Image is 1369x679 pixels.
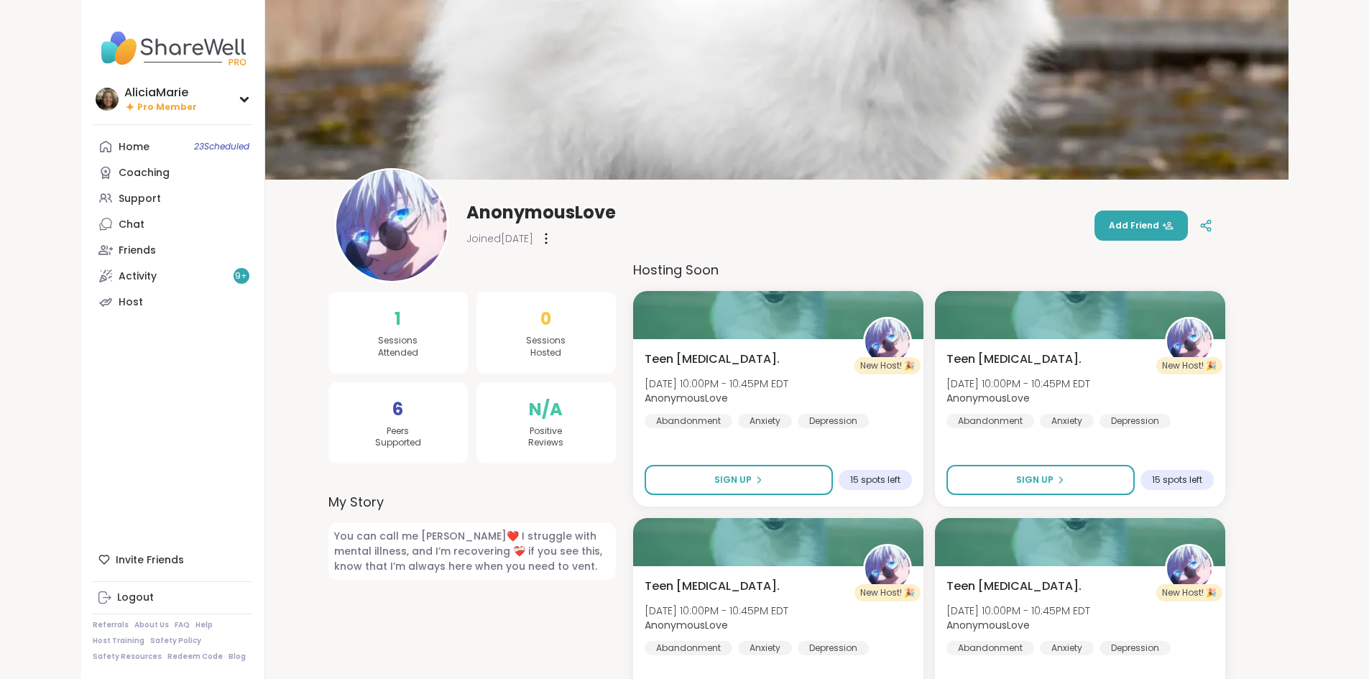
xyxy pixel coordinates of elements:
[645,465,833,495] button: Sign Up
[194,141,249,152] span: 23 Scheduled
[645,414,732,428] div: Abandonment
[93,585,253,611] a: Logout
[1100,641,1171,655] div: Depression
[117,591,154,605] div: Logout
[946,391,1030,405] b: AnonymousLove
[175,620,190,630] a: FAQ
[645,604,788,618] span: [DATE] 10:00PM - 10:45PM EDT
[119,218,144,232] div: Chat
[328,523,616,580] span: You can call me [PERSON_NAME]❤️ I struggle with mental illness, and I’m recovering ❤️‍🩹 if you se...
[540,306,551,332] span: 0
[1167,319,1212,364] img: AnonymousLove
[1094,211,1188,241] button: Add Friend
[93,134,253,160] a: Home23Scheduled
[93,547,253,573] div: Invite Friends
[96,88,119,111] img: AliciaMarie
[93,263,253,289] a: Activity9+
[229,652,246,662] a: Blog
[946,377,1090,391] span: [DATE] 10:00PM - 10:45PM EDT
[137,101,197,114] span: Pro Member
[93,652,162,662] a: Safety Resources
[645,618,728,632] b: AnonymousLove
[93,211,253,237] a: Chat
[124,85,197,101] div: AliciaMarie
[528,425,563,450] span: Positive Reviews
[93,289,253,315] a: Host
[395,306,401,332] span: 1
[645,391,728,405] b: AnonymousLove
[93,160,253,185] a: Coaching
[645,578,780,595] span: Teen [MEDICAL_DATA].
[946,604,1090,618] span: [DATE] 10:00PM - 10:45PM EDT
[119,244,156,258] div: Friends
[336,170,447,281] img: AnonymousLove
[328,492,616,512] label: My Story
[1167,546,1212,591] img: AnonymousLove
[93,620,129,630] a: Referrals
[195,620,213,630] a: Help
[466,231,533,246] span: Joined [DATE]
[119,269,157,284] div: Activity
[167,652,223,662] a: Redeem Code
[946,414,1034,428] div: Abandonment
[134,620,169,630] a: About Us
[1156,357,1222,374] div: New Host! 🎉
[375,425,421,450] span: Peers Supported
[1109,219,1174,232] span: Add Friend
[738,641,792,655] div: Anxiety
[235,270,247,282] span: 9 +
[119,192,161,206] div: Support
[378,335,418,359] span: Sessions Attended
[946,578,1082,595] span: Teen [MEDICAL_DATA].
[946,641,1034,655] div: Abandonment
[1100,414,1171,428] div: Depression
[854,584,921,601] div: New Host! 🎉
[93,185,253,211] a: Support
[150,636,201,646] a: Safety Policy
[1040,641,1094,655] div: Anxiety
[798,414,869,428] div: Depression
[850,474,900,486] span: 15 spots left
[865,319,910,364] img: AnonymousLove
[854,357,921,374] div: New Host! 🎉
[526,335,566,359] span: Sessions Hosted
[645,377,788,391] span: [DATE] 10:00PM - 10:45PM EDT
[119,295,143,310] div: Host
[946,351,1082,368] span: Teen [MEDICAL_DATA].
[466,201,616,224] span: AnonymousLove
[645,351,780,368] span: Teen [MEDICAL_DATA].
[738,414,792,428] div: Anxiety
[93,636,144,646] a: Host Training
[645,641,732,655] div: Abandonment
[1152,474,1202,486] span: 15 spots left
[1040,414,1094,428] div: Anxiety
[946,618,1030,632] b: AnonymousLove
[93,23,253,73] img: ShareWell Nav Logo
[119,166,170,180] div: Coaching
[119,140,149,154] div: Home
[1016,474,1054,486] span: Sign Up
[798,641,869,655] div: Depression
[946,465,1135,495] button: Sign Up
[714,474,752,486] span: Sign Up
[1156,584,1222,601] div: New Host! 🎉
[392,397,403,422] span: 6
[865,546,910,591] img: AnonymousLove
[93,237,253,263] a: Friends
[529,397,563,422] span: N/A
